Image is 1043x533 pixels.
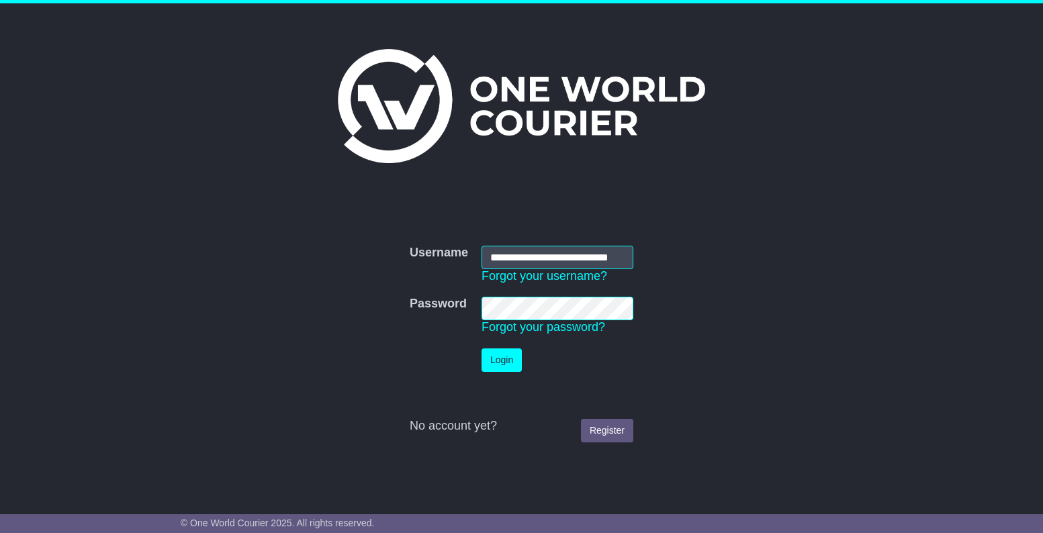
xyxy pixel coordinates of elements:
[482,320,605,334] a: Forgot your password?
[410,246,468,260] label: Username
[581,419,633,442] a: Register
[181,518,375,528] span: © One World Courier 2025. All rights reserved.
[338,49,705,163] img: One World
[410,297,467,311] label: Password
[482,269,607,283] a: Forgot your username?
[410,419,633,434] div: No account yet?
[482,348,522,372] button: Login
